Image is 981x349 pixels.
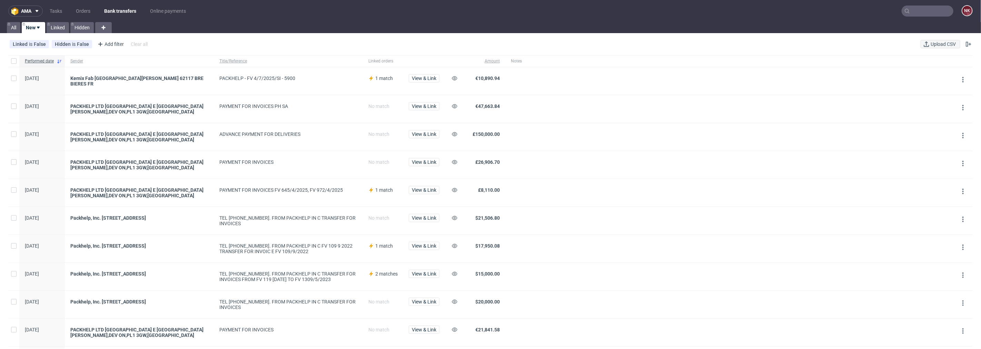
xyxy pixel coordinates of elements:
div: PAYMENT FOR INVOICES [219,159,357,165]
span: Performed date [25,58,54,64]
span: View & Link [412,243,436,248]
button: ama [8,6,43,17]
span: ama [21,9,31,13]
button: View & Link [409,298,439,306]
button: View & Link [409,74,439,82]
button: View & Link [409,102,439,110]
span: $20,000.00 [475,299,500,305]
span: 1 match [375,243,393,249]
a: View & Link [409,187,439,193]
span: View & Link [412,104,436,109]
span: $21,506.80 [475,215,500,221]
div: TEL [PHONE_NUMBER]. FROM PACKHELP IN C TRANSFER FOR INVOICES [219,299,357,310]
span: 1 match [375,187,393,193]
a: PACKHELP LTD [GEOGRAPHIC_DATA] E [GEOGRAPHIC_DATA][PERSON_NAME],DEV ON,PL1 3GW,[GEOGRAPHIC_DATA] [70,187,208,198]
span: View & Link [412,132,436,137]
span: [DATE] [25,271,39,277]
a: Bank transfers [100,6,140,17]
span: Linked [13,41,29,47]
span: [DATE] [25,103,39,109]
button: View & Link [409,270,439,278]
a: PACKHELP LTD [GEOGRAPHIC_DATA] E [GEOGRAPHIC_DATA][PERSON_NAME],DEV ON,PL1 3GW,[GEOGRAPHIC_DATA] [70,103,208,114]
a: New [22,22,45,33]
span: No match [368,299,389,305]
div: PAYMENT FOR INVOICES PH SA [219,103,357,109]
span: Linked orders [368,58,398,64]
span: $15,000.00 [475,271,500,277]
button: View & Link [409,242,439,250]
div: TEL [PHONE_NUMBER]. FROM PACKHELP IN C TRANSFER FOR INVOICES FROM FV 119 [DATE] TO FV 1309/5/2023 [219,271,357,282]
button: Upload CSV [921,40,960,48]
a: View & Link [409,76,439,81]
div: ADVANCE PAYMENT FOR DELIVERIES [219,131,357,137]
button: View & Link [409,326,439,334]
span: 1 match [375,76,393,81]
span: Title/Reference [219,58,357,64]
div: False [77,41,89,47]
span: No match [368,215,389,221]
span: [DATE] [25,215,39,221]
div: PACKHELP - FV 4/7/2025/SI - 5900 [219,76,357,81]
span: €21,841.58 [475,327,500,332]
a: PACKHELP LTD [GEOGRAPHIC_DATA] E [GEOGRAPHIC_DATA][PERSON_NAME],DEV ON,PL1 3GW,[GEOGRAPHIC_DATA] [70,159,208,170]
div: PAYMENT FOR INVOICES [219,327,357,332]
a: Packhelp, Inc. [STREET_ADDRESS] [70,243,208,249]
a: Linked [47,22,69,33]
div: Add filter [95,39,125,50]
span: Notes [511,58,614,64]
span: No match [368,159,389,165]
span: [DATE] [25,159,39,165]
div: TEL [PHONE_NUMBER]. FROM PACKHELP IN C TRANSFER FOR INVOICES [219,215,357,226]
span: is [72,41,77,47]
span: No match [368,103,389,109]
a: Kemix Fab [GEOGRAPHIC_DATA][PERSON_NAME] 62117 BRE BIERES FR [70,76,208,87]
a: PACKHELP LTD [GEOGRAPHIC_DATA] E [GEOGRAPHIC_DATA][PERSON_NAME],DEV ON,PL1 3GW,[GEOGRAPHIC_DATA] [70,327,208,338]
span: View & Link [412,327,436,332]
a: View & Link [409,215,439,221]
span: £8,110.00 [478,187,500,193]
div: False [34,41,46,47]
a: Hidden [70,22,94,33]
span: €47,663.84 [475,103,500,109]
button: View & Link [409,214,439,222]
span: View & Link [412,160,436,164]
div: Packhelp, Inc. [STREET_ADDRESS] [70,271,208,277]
span: €10,890.94 [475,76,500,81]
span: View & Link [412,271,436,276]
a: All [7,22,20,33]
a: Online payments [146,6,190,17]
a: View & Link [409,243,439,249]
span: [DATE] [25,327,39,332]
button: View & Link [409,158,439,166]
span: View & Link [412,299,436,304]
img: logo [11,7,21,15]
a: PACKHELP LTD [GEOGRAPHIC_DATA] E [GEOGRAPHIC_DATA][PERSON_NAME],DEV ON,PL1 3GW,[GEOGRAPHIC_DATA] [70,131,208,142]
a: View & Link [409,327,439,332]
a: Tasks [46,6,66,17]
span: £150,000.00 [473,131,500,137]
span: View & Link [412,188,436,192]
div: PAYMENT FOR INVOICES FV 645/4/2025, FV 972/4/2025 [219,187,357,193]
span: [DATE] [25,76,39,81]
a: Orders [72,6,95,17]
a: View & Link [409,103,439,109]
span: [DATE] [25,299,39,305]
span: [DATE] [25,243,39,249]
span: View & Link [412,216,436,220]
div: Clear all [129,39,149,49]
span: [DATE] [25,187,39,193]
div: TEL [PHONE_NUMBER]. FROM PACKHELP IN C FV 109 9 2022 TRANSFER FOR INVOIC E FV 109/9/2022 [219,243,357,254]
a: View & Link [409,271,439,277]
button: View & Link [409,186,439,194]
a: Packhelp, Inc. [STREET_ADDRESS] [70,215,208,221]
a: View & Link [409,299,439,305]
span: Hidden [55,41,72,47]
span: 2 matches [375,271,398,277]
span: is [29,41,34,47]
